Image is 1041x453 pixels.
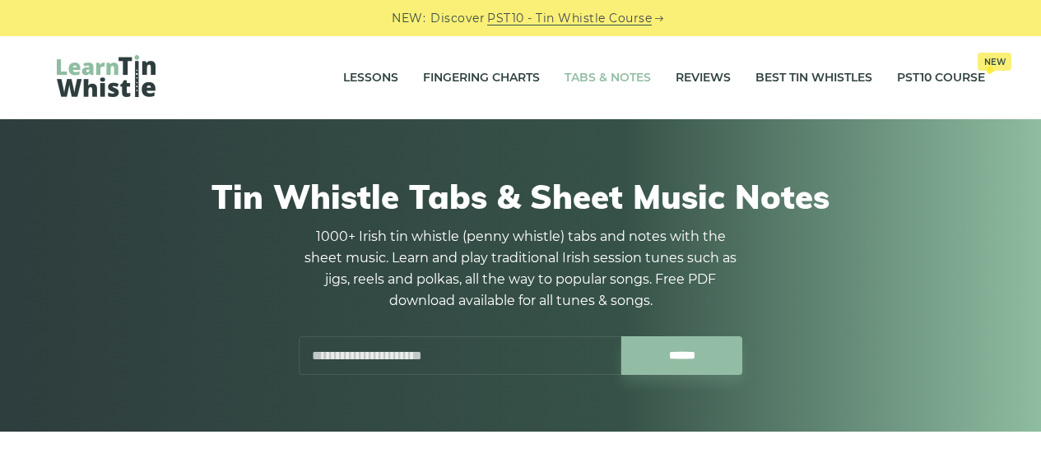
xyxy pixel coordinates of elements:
p: 1000+ Irish tin whistle (penny whistle) tabs and notes with the sheet music. Learn and play tradi... [299,226,743,312]
a: Reviews [676,58,731,99]
a: Best Tin Whistles [755,58,872,99]
span: New [978,53,1011,71]
a: Lessons [343,58,398,99]
a: PST10 CourseNew [897,58,985,99]
a: Fingering Charts [423,58,540,99]
img: LearnTinWhistle.com [57,55,156,97]
h1: Tin Whistle Tabs & Sheet Music Notes [57,177,985,216]
a: Tabs & Notes [565,58,651,99]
